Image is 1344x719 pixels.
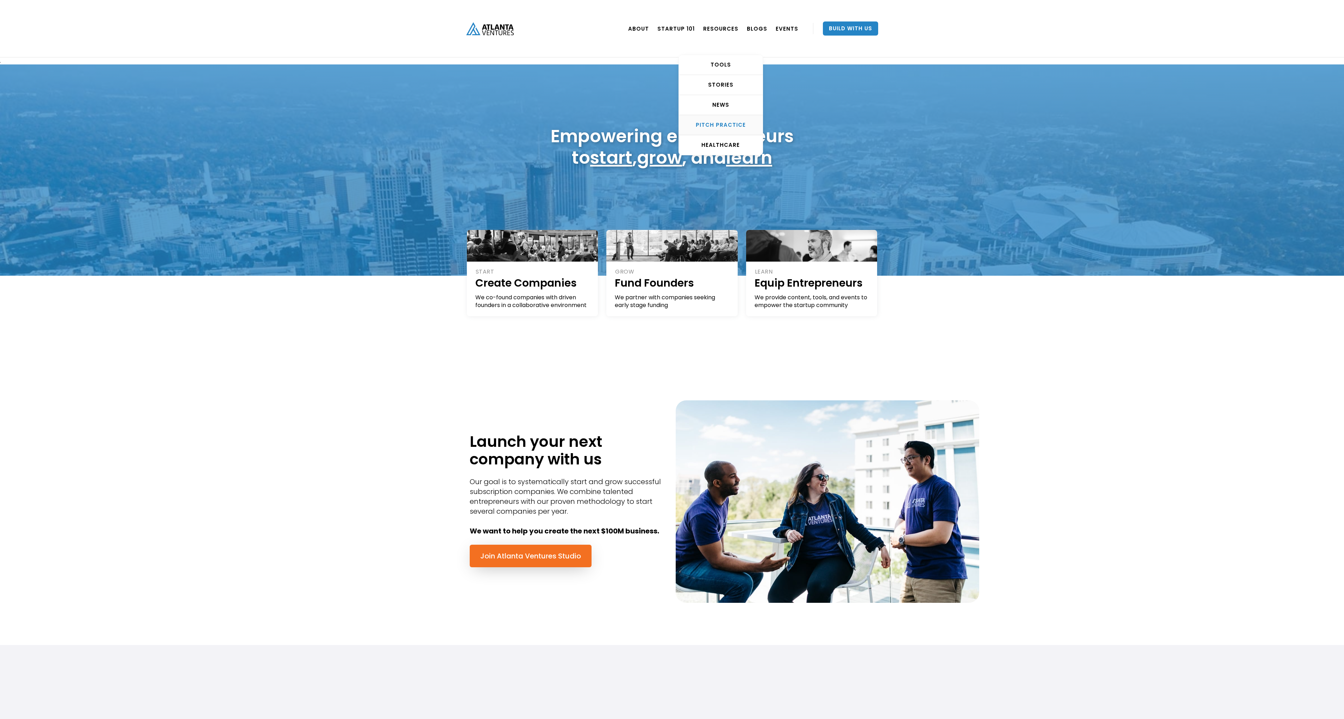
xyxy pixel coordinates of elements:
[747,19,767,38] a: BLOGS
[467,230,598,316] a: STARTCreate CompaniesWe co-found companies with driven founders in a collaborative environment
[755,268,870,276] div: LEARN
[679,95,763,115] a: NEWS
[676,400,980,603] img: Atlanta Ventures Team
[606,230,738,316] a: GROWFund FoundersWe partner with companies seeking early stage funding
[755,314,831,321] div: Access our Resources →
[470,433,665,468] h1: Launch your next company with us
[615,276,730,290] h1: Fund Founders
[679,121,763,129] div: Pitch Practice
[470,477,665,536] div: Our goal is to systematically start and grow successful subscription companies. We combine talent...
[615,314,664,321] div: Raise Capital →
[755,294,870,309] div: We provide content, tools, and events to empower the startup community
[657,19,695,38] a: Startup 101
[755,276,870,290] h1: Equip Entrepreneurs
[475,276,590,290] h1: Create Companies
[628,19,649,38] a: ABOUT
[476,268,590,276] div: START
[679,55,763,75] a: TOOLS
[475,294,590,309] div: We co-found companies with driven founders in a collaborative environment
[679,61,763,68] div: TOOLS
[470,526,659,536] strong: We want to help you create the next $100M business.
[470,545,592,567] a: Join Atlanta Ventures Studio
[615,294,730,309] div: We partner with companies seeking early stage funding
[551,125,794,168] h1: Empowering entrepreneurs to , , and
[615,268,730,276] div: GROW
[823,21,878,36] a: Build With Us
[776,19,798,38] a: EVENTS
[726,145,772,170] a: learn
[679,81,763,88] div: STORIES
[679,101,763,108] div: NEWS
[679,115,763,135] a: Pitch Practice
[590,145,632,170] a: start
[746,230,877,316] a: LEARNEquip EntrepreneursWe provide content, tools, and events to empower the startup community
[703,19,738,38] a: RESOURCES
[475,314,542,321] div: Create a Company →
[679,135,763,155] a: HEALTHCARE
[637,145,682,170] a: grow
[679,75,763,95] a: STORIES
[679,142,763,149] div: HEALTHCARE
